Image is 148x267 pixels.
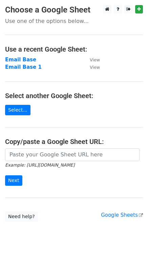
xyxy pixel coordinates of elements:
[83,64,100,70] a: View
[90,65,100,70] small: View
[5,148,140,161] input: Paste your Google Sheet URL here
[5,162,75,168] small: Example: [URL][DOMAIN_NAME]
[5,105,30,115] a: Select...
[83,57,100,63] a: View
[5,5,143,15] h3: Choose a Google Sheet
[101,212,143,218] a: Google Sheets
[5,45,143,53] h4: Use a recent Google Sheet:
[5,138,143,146] h4: Copy/paste a Google Sheet URL:
[5,57,36,63] a: Email Base
[5,18,143,25] p: Use one of the options below...
[90,57,100,62] small: View
[114,235,148,267] iframe: Chat Widget
[5,92,143,100] h4: Select another Google Sheet:
[5,64,42,70] a: Email Base 1
[5,211,38,222] a: Need help?
[5,175,22,186] input: Next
